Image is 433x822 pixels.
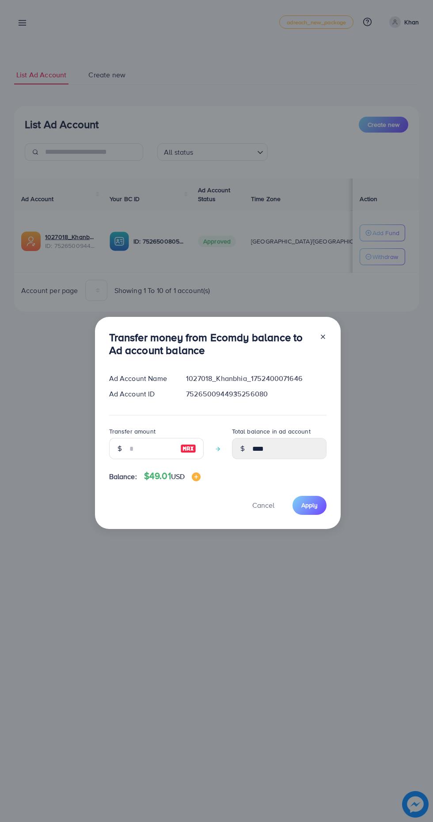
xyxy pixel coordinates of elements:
[301,501,318,510] span: Apply
[109,472,137,482] span: Balance:
[241,496,285,515] button: Cancel
[192,472,201,481] img: image
[171,472,185,481] span: USD
[232,427,311,436] label: Total balance in ad account
[179,373,333,384] div: 1027018_Khanbhia_1752400071646
[179,389,333,399] div: 7526500944935256080
[109,427,156,436] label: Transfer amount
[109,331,312,357] h3: Transfer money from Ecomdy balance to Ad account balance
[102,373,179,384] div: Ad Account Name
[102,389,179,399] div: Ad Account ID
[252,500,274,510] span: Cancel
[144,471,201,482] h4: $49.01
[292,496,327,515] button: Apply
[180,443,196,454] img: image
